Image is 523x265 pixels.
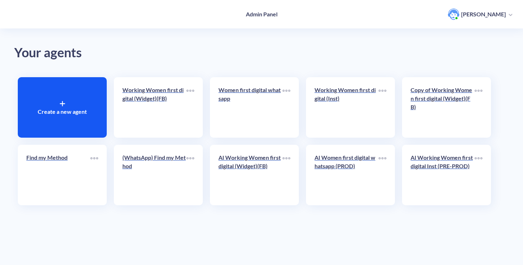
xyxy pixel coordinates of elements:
p: Copy of Working Women first digital (Widget)(FB) [411,86,475,111]
p: Working Women first digital (Inst) [315,86,379,103]
p: AI Working Women first digital Inst (PRE-PROD) [411,153,475,170]
a: Copy of Working Women first digital (Widget)(FB) [411,86,475,129]
p: Find my Method [26,153,90,162]
p: Women first digital whatsapp [218,86,282,103]
a: AI Working Women first digital (Widget)(FB) [218,153,282,197]
p: Working Women first digital (Widget)(FB) [122,86,186,103]
button: user photo[PERSON_NAME] [444,8,516,21]
p: Create a new agent [38,107,87,116]
a: Working Women first digital (Inst) [315,86,379,129]
a: Women first digital whatsapp [218,86,282,129]
a: AI Working Women first digital Inst (PRE-PROD) [411,153,475,197]
p: AI Working Women first digital (Widget)(FB) [218,153,282,170]
p: AI Women first digital whatsapp (PROD) [315,153,379,170]
a: Find my Method [26,153,90,197]
h4: Admin Panel [246,11,278,17]
p: [PERSON_NAME] [461,10,506,18]
a: AI Women first digital whatsapp (PROD) [315,153,379,197]
a: Working Women first digital (Widget)(FB) [122,86,186,129]
a: (WhatsApp) Find my Method [122,153,186,197]
img: user photo [448,9,459,20]
div: Your agents [14,43,509,63]
p: (WhatsApp) Find my Method [122,153,186,170]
